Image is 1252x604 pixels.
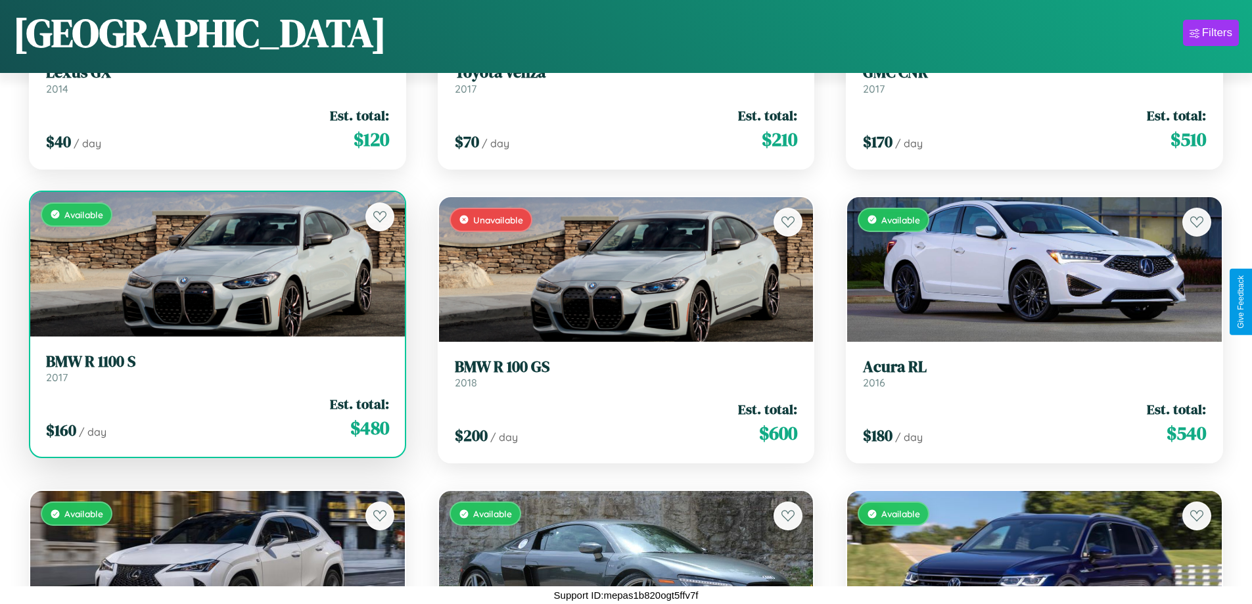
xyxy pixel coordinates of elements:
span: Available [64,508,103,519]
h3: BMW R 1100 S [46,352,389,371]
span: Est. total: [330,106,389,125]
h3: BMW R 100 GS [455,358,798,377]
span: $ 40 [46,131,71,152]
p: Support ID: mepas1b820ogt5ffv7f [554,586,699,604]
div: Filters [1202,26,1232,39]
span: Est. total: [738,400,797,419]
h1: [GEOGRAPHIC_DATA] [13,6,386,60]
span: Available [64,209,103,220]
span: Available [473,508,512,519]
span: $ 540 [1167,420,1206,446]
span: 2017 [455,82,476,95]
span: Est. total: [330,394,389,413]
span: $ 200 [455,425,488,446]
span: $ 510 [1171,126,1206,152]
h3: Acura RL [863,358,1206,377]
span: Est. total: [738,106,797,125]
a: BMW R 1100 S2017 [46,352,389,384]
a: Acura RL2016 [863,358,1206,390]
h3: Lexus GX [46,63,389,82]
a: GMC CNR2017 [863,63,1206,95]
span: $ 70 [455,131,479,152]
span: 2016 [863,376,885,389]
span: Available [881,508,920,519]
a: BMW R 100 GS2018 [455,358,798,390]
span: / day [482,137,509,150]
span: 2017 [863,82,885,95]
span: / day [895,430,923,444]
h3: Toyota Venza [455,63,798,82]
a: Lexus GX2014 [46,63,389,95]
span: 2018 [455,376,477,389]
span: 2014 [46,82,68,95]
span: Est. total: [1147,106,1206,125]
span: $ 600 [759,420,797,446]
span: $ 170 [863,131,893,152]
span: Unavailable [473,214,523,225]
button: Filters [1183,20,1239,46]
span: Est. total: [1147,400,1206,419]
span: / day [74,137,101,150]
span: $ 210 [762,126,797,152]
span: 2017 [46,371,68,384]
span: Available [881,214,920,225]
span: $ 160 [46,419,76,441]
div: Give Feedback [1236,275,1245,329]
a: Toyota Venza2017 [455,63,798,95]
span: $ 120 [354,126,389,152]
span: $ 480 [350,415,389,441]
h3: GMC CNR [863,63,1206,82]
span: / day [79,425,106,438]
span: $ 180 [863,425,893,446]
span: / day [895,137,923,150]
span: / day [490,430,518,444]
